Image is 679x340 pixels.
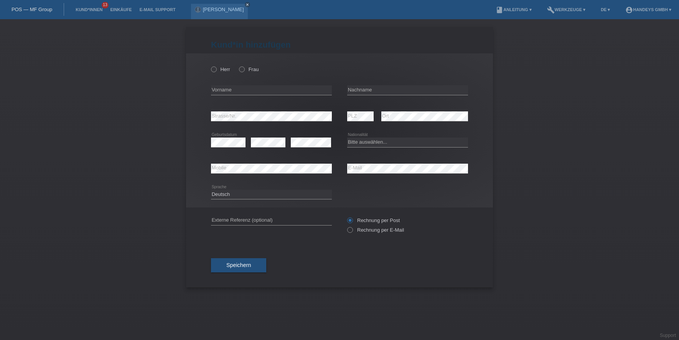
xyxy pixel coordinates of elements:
input: Rechnung per E-Mail [347,227,352,237]
a: Kund*innen [72,7,106,12]
label: Frau [239,66,259,72]
input: Rechnung per Post [347,217,352,227]
a: E-Mail Support [136,7,180,12]
a: bookAnleitung ▾ [492,7,535,12]
label: Herr [211,66,230,72]
label: Rechnung per Post [347,217,400,223]
a: [PERSON_NAME] [203,7,244,12]
a: Support [660,333,676,338]
a: close [245,2,250,7]
i: build [547,6,555,14]
h1: Kund*in hinzufügen [211,40,468,50]
a: buildWerkzeuge ▾ [543,7,590,12]
a: Einkäufe [106,7,135,12]
i: book [496,6,503,14]
span: Speichern [226,262,251,268]
a: POS — MF Group [12,7,52,12]
input: Herr [211,66,216,71]
span: 13 [102,2,109,8]
input: Frau [239,66,244,71]
button: Speichern [211,258,266,273]
a: DE ▾ [597,7,614,12]
a: account_circleHandeys GmbH ▾ [621,7,675,12]
i: close [246,3,249,7]
i: account_circle [625,6,633,14]
label: Rechnung per E-Mail [347,227,404,233]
